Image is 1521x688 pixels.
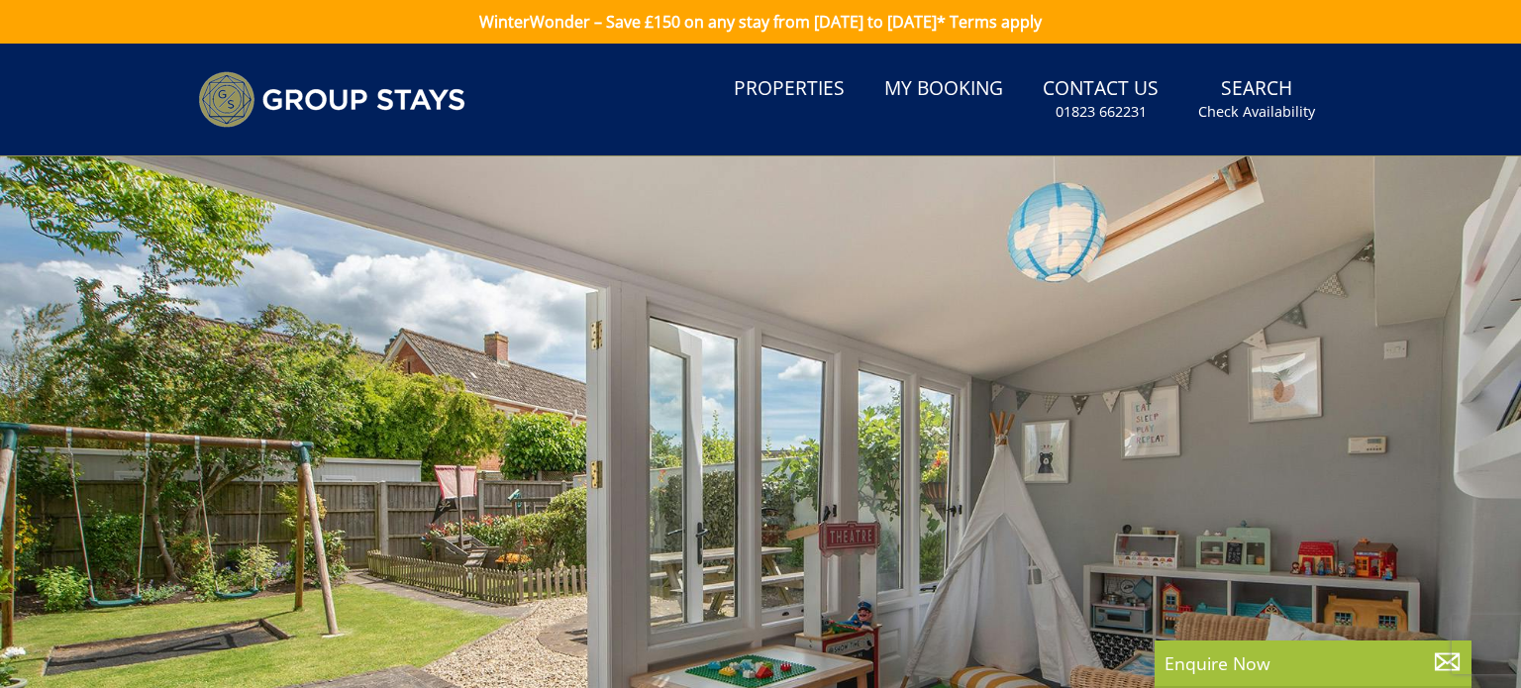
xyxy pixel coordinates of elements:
[1198,102,1315,122] small: Check Availability
[1165,650,1462,676] p: Enquire Now
[1035,67,1166,132] a: Contact Us01823 662231
[876,67,1011,112] a: My Booking
[198,71,465,128] img: Group Stays
[1190,67,1323,132] a: SearchCheck Availability
[726,67,853,112] a: Properties
[1056,102,1147,122] small: 01823 662231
